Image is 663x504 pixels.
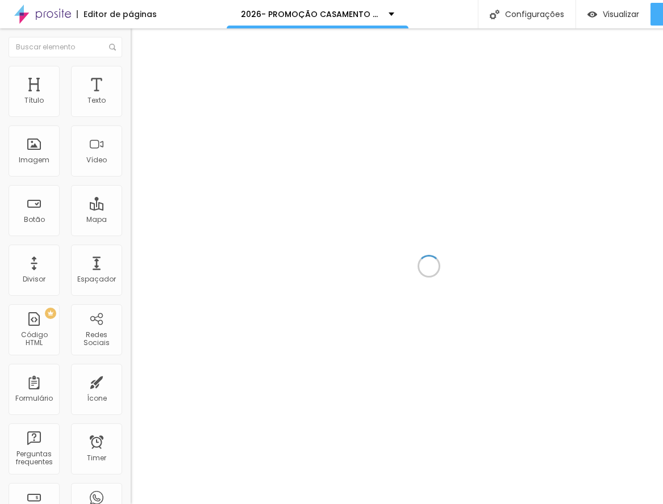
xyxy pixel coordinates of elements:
[19,156,49,164] div: Imagem
[23,275,45,283] div: Divisor
[9,37,122,57] input: Buscar elemento
[11,331,56,347] div: Código HTML
[109,44,116,51] img: Icone
[86,156,107,164] div: Vídeo
[74,331,119,347] div: Redes Sociais
[11,450,56,467] div: Perguntas frequentes
[490,10,499,19] img: Icone
[24,216,45,224] div: Botão
[86,216,107,224] div: Mapa
[576,3,651,26] button: Visualizar
[587,10,597,19] img: view-1.svg
[87,96,106,104] div: Texto
[241,10,380,18] p: 2026- PROMOÇÃO CASAMENTO -PROMO
[77,10,157,18] div: Editor de páginas
[24,96,44,104] div: Título
[603,10,639,19] span: Visualizar
[15,394,53,402] div: Formulário
[77,275,116,283] div: Espaçador
[87,454,106,462] div: Timer
[87,394,107,402] div: Ícone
